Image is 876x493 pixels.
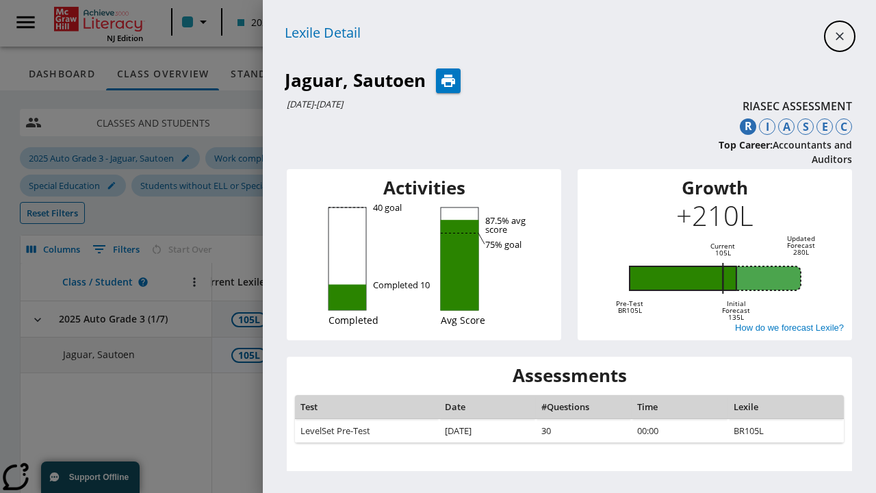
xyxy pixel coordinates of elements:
[441,313,519,327] p: Avg Score
[786,233,814,242] tspan: Updated
[300,401,318,413] span: Test
[728,419,844,444] td: BR105L
[436,68,461,93] button: Print Lexile Detail for Jaguar, Sautoen
[734,401,758,413] span: Lexile
[617,305,641,314] tspan: BR105L
[536,419,632,444] td: 30
[710,240,735,250] tspan: Current
[722,305,750,314] tspan: Forecast
[726,298,745,307] tspan: Initial
[740,118,756,134] div: R
[786,240,814,249] tspan: Forecast
[798,119,813,134] div: S
[439,419,536,444] td: [DATE]
[586,199,844,260] p: +210L
[632,419,728,444] td: 00:00
[586,177,844,199] h3: Growth
[714,247,730,257] tspan: 105L
[793,246,808,256] tspan: 280L
[637,401,658,413] span: Time
[743,98,852,114] div: RIASEC ASSESSMENT
[760,119,775,134] div: I
[373,279,430,291] tspan: Completed 10
[735,323,844,333] button: How do we forecast Lexile?
[285,68,426,93] h2: Jaguar, Sautoen
[485,214,526,227] tspan: 87.5% avg
[485,223,507,236] tspan: score
[485,238,521,251] tspan: 75% goal
[295,419,439,444] th: LevelSet Pre-Test
[541,401,589,413] span: #Questions
[779,119,794,134] div: A
[715,138,852,166] div: Accountants and Auditors
[719,138,773,151] span: Top Career :
[817,119,832,134] div: E
[445,401,465,413] span: Date
[616,298,643,307] tspan: Pre-Test
[295,177,553,199] h3: Activities
[287,98,343,166] p: [DATE] - [DATE]
[373,201,402,214] tspan: 40 goal
[728,312,744,321] tspan: 135L
[328,313,407,327] p: Completed
[295,365,844,386] h3: Assessments
[836,119,851,134] div: C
